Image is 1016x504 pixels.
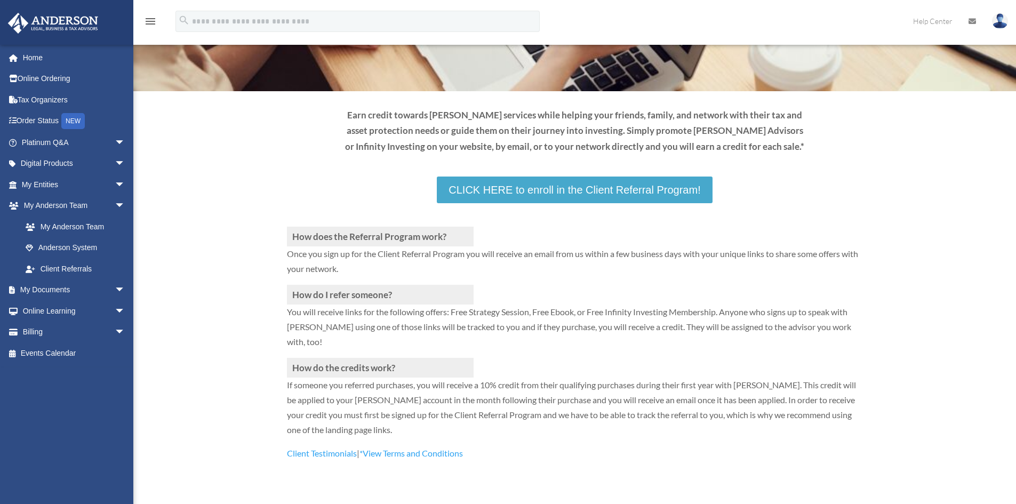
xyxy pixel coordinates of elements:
[5,13,101,34] img: Anderson Advisors Platinum Portal
[144,19,157,28] a: menu
[115,195,136,217] span: arrow_drop_down
[144,15,157,28] i: menu
[178,14,190,26] i: search
[7,153,141,174] a: Digital Productsarrow_drop_down
[15,258,136,279] a: Client Referrals
[15,237,141,259] a: Anderson System
[287,448,357,463] a: Client Testimonials
[115,322,136,343] span: arrow_drop_down
[287,358,474,378] h3: How do the credits work?
[7,110,141,132] a: Order StatusNEW
[7,300,141,322] a: Online Learningarrow_drop_down
[287,446,863,461] p: |
[359,448,463,463] a: *View Terms and Conditions
[7,132,141,153] a: Platinum Q&Aarrow_drop_down
[345,107,805,155] p: Earn credit towards [PERSON_NAME] services while helping your friends, family, and network with t...
[7,174,141,195] a: My Entitiesarrow_drop_down
[7,279,141,301] a: My Documentsarrow_drop_down
[7,47,141,68] a: Home
[7,342,141,364] a: Events Calendar
[115,279,136,301] span: arrow_drop_down
[992,13,1008,29] img: User Pic
[7,322,141,343] a: Billingarrow_drop_down
[15,216,141,237] a: My Anderson Team
[115,300,136,322] span: arrow_drop_down
[287,305,863,358] p: You will receive links for the following offers: Free Strategy Session, Free Ebook, or Free Infin...
[437,177,712,203] a: CLICK HERE to enroll in the Client Referral Program!
[287,227,474,246] h3: How does the Referral Program work?
[115,132,136,154] span: arrow_drop_down
[287,378,863,446] p: If someone you referred purchases, you will receive a 10% credit from their qualifying purchases ...
[287,285,474,305] h3: How do I refer someone?
[7,195,141,217] a: My Anderson Teamarrow_drop_down
[61,113,85,129] div: NEW
[115,174,136,196] span: arrow_drop_down
[7,68,141,90] a: Online Ordering
[115,153,136,175] span: arrow_drop_down
[7,89,141,110] a: Tax Organizers
[287,246,863,285] p: Once you sign up for the Client Referral Program you will receive an email from us within a few b...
